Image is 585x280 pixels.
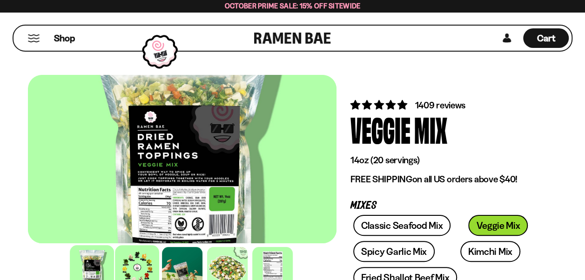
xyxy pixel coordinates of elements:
strong: FREE SHIPPING [350,173,412,185]
a: Classic Seafood Mix [353,215,451,236]
a: Shop [54,28,75,48]
span: 1409 reviews [415,100,465,111]
a: Spicy Garlic Mix [353,241,435,262]
div: Cart [523,26,569,51]
p: on all US orders above $40! [350,173,543,185]
span: Cart [537,33,555,44]
a: Kimchi Mix [460,241,520,262]
p: 14oz (20 servings) [350,154,543,166]
div: Veggie [350,112,410,147]
span: October Prime Sale: 15% off Sitewide [225,1,361,10]
p: Mixes [350,201,543,210]
div: Mix [414,112,447,147]
span: Shop [54,32,75,45]
span: 4.76 stars [350,99,409,111]
button: Mobile Menu Trigger [27,34,40,42]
